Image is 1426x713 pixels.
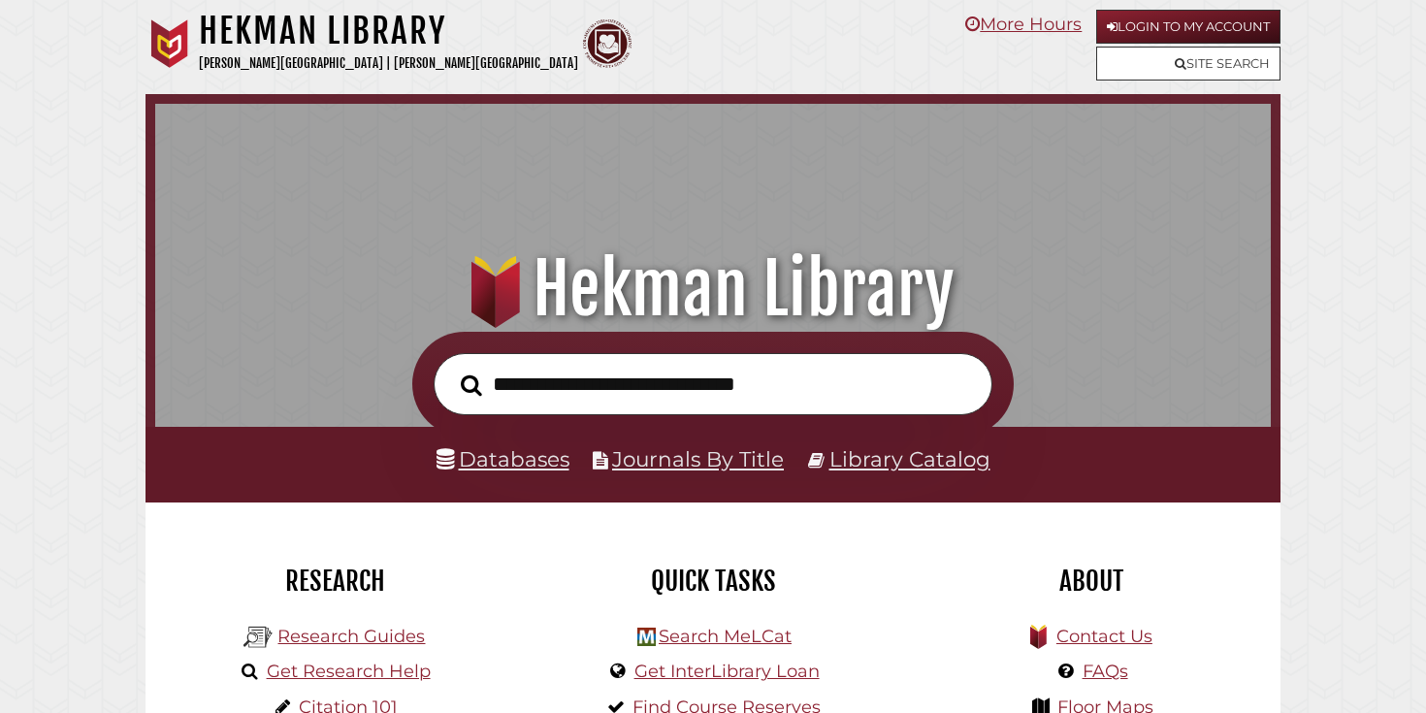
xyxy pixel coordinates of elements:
[829,446,990,471] a: Library Catalog
[1096,10,1280,44] a: Login to My Account
[1056,626,1152,647] a: Contact Us
[461,373,482,397] i: Search
[538,565,888,598] h2: Quick Tasks
[160,565,509,598] h2: Research
[637,628,656,646] img: Hekman Library Logo
[1096,47,1280,81] a: Site Search
[612,446,784,471] a: Journals By Title
[965,14,1082,35] a: More Hours
[451,369,492,402] button: Search
[917,565,1266,598] h2: About
[177,246,1249,332] h1: Hekman Library
[243,623,273,652] img: Hekman Library Logo
[146,19,194,68] img: Calvin University
[199,52,578,75] p: [PERSON_NAME][GEOGRAPHIC_DATA] | [PERSON_NAME][GEOGRAPHIC_DATA]
[583,19,632,68] img: Calvin Theological Seminary
[199,10,578,52] h1: Hekman Library
[659,626,792,647] a: Search MeLCat
[267,661,431,682] a: Get Research Help
[437,446,569,471] a: Databases
[634,661,820,682] a: Get InterLibrary Loan
[277,626,425,647] a: Research Guides
[1083,661,1128,682] a: FAQs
